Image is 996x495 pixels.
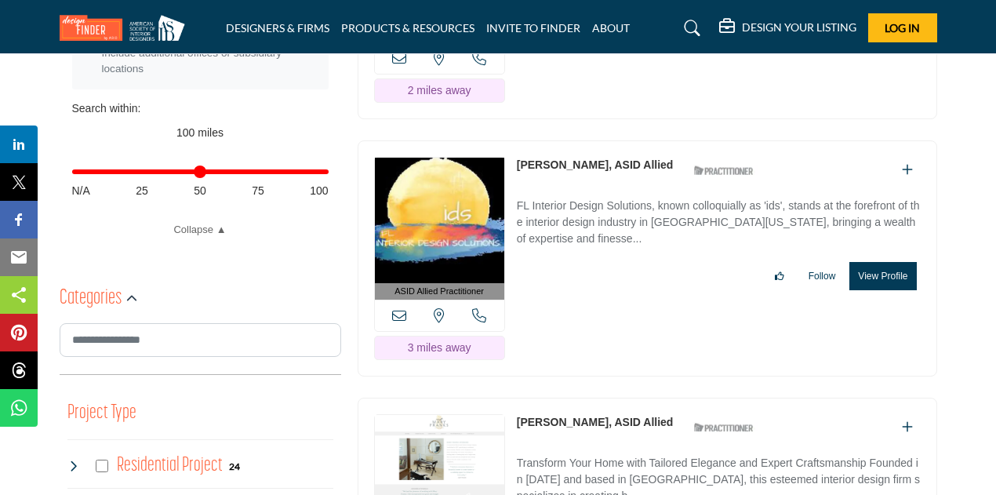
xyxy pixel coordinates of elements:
span: Log In [885,21,920,35]
input: Search Category [60,323,341,357]
a: DESIGNERS & FIRMS [226,21,329,35]
a: Search [669,16,711,41]
span: N/A [72,183,90,199]
p: FL Interior Design Solutions, known colloquially as 'ids', stands at the forefront of the interio... [517,198,921,250]
div: Search within: [72,100,329,117]
button: Follow [798,263,846,289]
a: [PERSON_NAME], ASID Allied [517,416,674,428]
button: Like listing [765,263,794,289]
a: ASID Allied Practitioner [375,158,504,300]
span: 100 [310,183,328,199]
div: Include additional offices or subsidiary locations [102,45,318,78]
a: Add To List [902,420,913,434]
p: Mary Franks, ASID Allied [517,414,674,431]
h2: Categories [60,285,122,313]
span: ASID Allied Practitioner [394,285,484,298]
div: DESIGN YOUR LISTING [719,19,856,38]
img: ASID Qualified Practitioners Badge Icon [688,161,758,180]
span: 75 [252,183,264,199]
input: Select Residential Project checkbox [96,460,108,472]
a: PRODUCTS & RESOURCES [341,21,474,35]
p: Jodi Schoenfeld, ASID Allied [517,157,674,173]
div: 24 Results For Residential Project [229,459,240,473]
button: Project Type [67,399,136,428]
span: 25 [136,183,148,199]
button: View Profile [849,262,916,290]
a: FL Interior Design Solutions, known colloquially as 'ids', stands at the forefront of the interio... [517,188,921,250]
img: Site Logo [60,15,193,41]
h5: DESIGN YOUR LISTING [742,20,856,35]
img: ASID Qualified Practitioners Badge Icon [688,418,758,438]
img: Jodi Schoenfeld, ASID Allied [375,158,504,283]
span: 2 miles away [408,84,471,96]
a: [PERSON_NAME], ASID Allied [517,158,674,171]
span: 50 [194,183,206,199]
a: Collapse ▲ [72,222,329,238]
a: ABOUT [592,21,630,35]
b: 24 [229,461,240,472]
a: Add To List [902,163,913,177]
span: 3 miles away [408,341,471,354]
button: Log In [868,13,937,42]
a: INVITE TO FINDER [486,21,580,35]
h4: Residential Project: Types of projects range from simple residential renovations to highly comple... [117,452,223,479]
span: 100 miles [176,126,224,139]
